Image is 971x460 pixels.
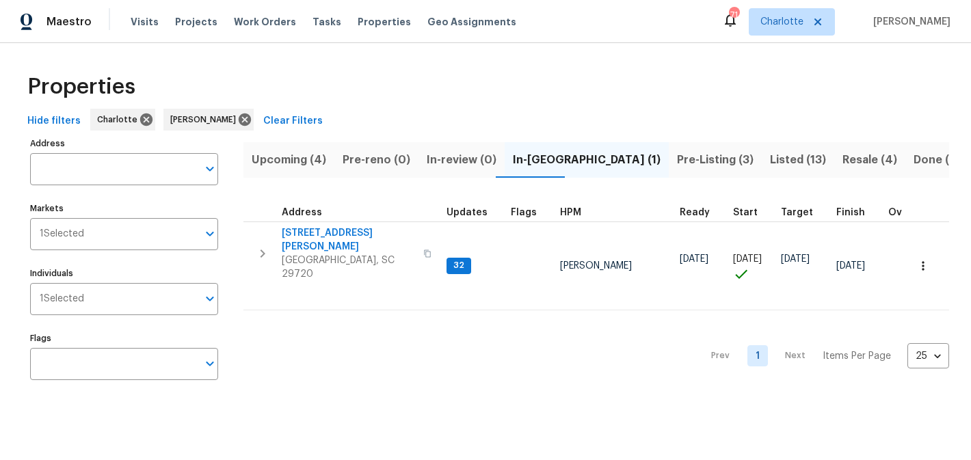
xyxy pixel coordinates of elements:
div: [PERSON_NAME] [163,109,254,131]
span: [DATE] [781,254,810,264]
span: [PERSON_NAME] [560,261,632,271]
label: Individuals [30,269,218,278]
span: Geo Assignments [427,15,516,29]
span: Charlotte [760,15,803,29]
div: 71 [729,8,739,22]
nav: Pagination Navigation [698,319,949,393]
span: [DATE] [680,254,708,264]
span: Address [282,208,322,217]
span: Updates [447,208,488,217]
span: [STREET_ADDRESS][PERSON_NAME] [282,226,415,254]
span: Pre-reno (0) [343,150,410,170]
span: Properties [358,15,411,29]
span: Resale (4) [842,150,897,170]
span: [PERSON_NAME] [868,15,950,29]
div: Target renovation project end date [781,208,825,217]
span: Projects [175,15,217,29]
span: Tasks [312,17,341,27]
span: Charlotte [97,113,143,126]
span: 32 [448,260,470,271]
label: Flags [30,334,218,342]
span: Properties [27,80,135,94]
p: Items Per Page [823,349,891,363]
span: In-review (0) [427,150,496,170]
button: Hide filters [22,109,86,134]
span: HPM [560,208,581,217]
div: Actual renovation start date [733,208,770,217]
span: Flags [511,208,537,217]
button: Open [200,354,220,373]
div: 25 [907,338,949,374]
div: Days past target finish date [888,208,936,217]
button: Open [200,289,220,308]
span: Work Orders [234,15,296,29]
span: In-[GEOGRAPHIC_DATA] (1) [513,150,661,170]
div: Charlotte [90,109,155,131]
span: 1 Selected [40,228,84,240]
span: Maestro [46,15,92,29]
a: Goto page 1 [747,345,768,366]
label: Markets [30,204,218,213]
div: Projected renovation finish date [836,208,877,217]
button: Clear Filters [258,109,328,134]
span: Upcoming (4) [252,150,326,170]
span: Target [781,208,813,217]
span: 1 Selected [40,293,84,305]
span: Pre-Listing (3) [677,150,754,170]
label: Address [30,139,218,148]
span: Visits [131,15,159,29]
span: [DATE] [733,254,762,264]
span: Listed (13) [770,150,826,170]
span: [DATE] [836,261,865,271]
td: Project started on time [728,221,775,310]
div: Earliest renovation start date (first business day after COE or Checkout) [680,208,722,217]
span: [PERSON_NAME] [170,113,241,126]
span: Clear Filters [263,113,323,130]
span: Hide filters [27,113,81,130]
button: Open [200,159,220,178]
span: [GEOGRAPHIC_DATA], SC 29720 [282,254,415,281]
span: Start [733,208,758,217]
span: Finish [836,208,865,217]
span: Overall [888,208,924,217]
span: Ready [680,208,710,217]
button: Open [200,224,220,243]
